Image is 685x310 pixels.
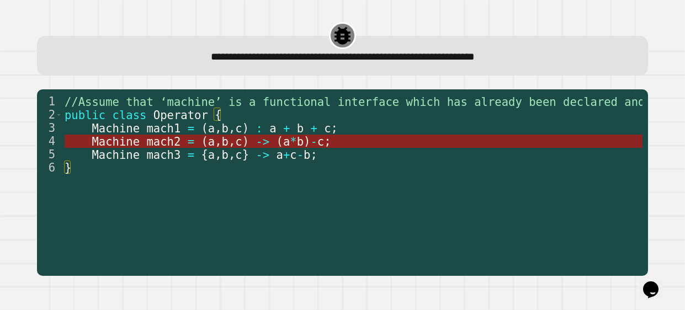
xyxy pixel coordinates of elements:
span: a [283,135,290,148]
span: a [208,122,215,135]
span: + [283,122,290,135]
span: Machine [92,148,140,162]
span: Machine [92,122,140,135]
span: : [256,122,263,135]
div: 3 [37,121,62,135]
span: Toggle code folding, rows 2 through 6 [56,108,62,121]
div: 2 [37,108,62,121]
span: - [311,135,317,148]
span: b [297,122,304,135]
span: -> [256,135,270,148]
span: c [236,148,242,162]
span: public [65,109,105,122]
span: c [236,135,242,148]
span: c [236,122,242,135]
span: a [208,148,215,162]
span: + [311,122,317,135]
span: + [283,148,290,162]
span: mach3 [147,148,181,162]
span: - [297,148,304,162]
span: = [188,122,194,135]
span: c [324,122,331,135]
span: mach1 [147,122,181,135]
span: c [317,135,324,148]
span: = [188,135,194,148]
span: -> [256,148,270,162]
span: b [222,122,229,135]
span: mach2 [147,135,181,148]
span: b [297,135,304,148]
span: Machine [92,135,140,148]
span: a [277,148,283,162]
iframe: chat widget [639,266,674,299]
span: a [208,135,215,148]
span: b [304,148,310,162]
div: 1 [37,95,62,108]
span: = [188,148,194,162]
div: 5 [37,148,62,161]
div: 4 [37,135,62,148]
div: 6 [37,161,62,174]
span: Operator [153,109,208,122]
span: b [222,135,229,148]
span: c [290,148,297,162]
span: class [113,109,147,122]
span: b [222,148,229,162]
span: a [269,122,276,135]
